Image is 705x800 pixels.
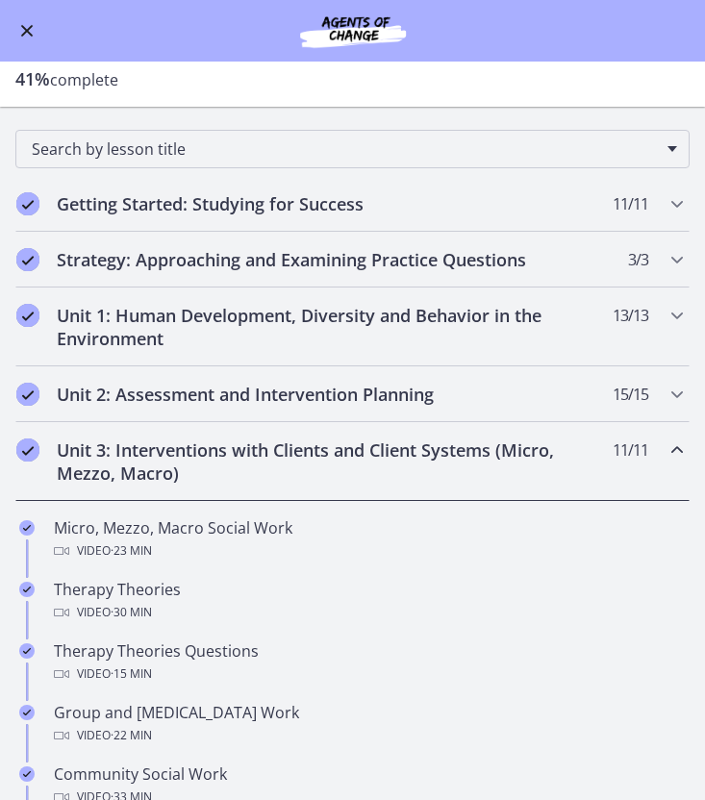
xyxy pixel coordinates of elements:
div: Video [54,662,690,686]
i: Completed [16,248,39,271]
h2: Getting Started: Studying for Success [57,192,612,215]
i: Completed [16,192,39,215]
div: Video [54,539,690,562]
div: Therapy Theories [54,578,690,624]
span: · 23 min [111,539,152,562]
i: Completed [19,766,35,782]
div: Search by lesson title [15,130,690,168]
i: Completed [19,520,35,536]
div: Therapy Theories Questions [54,639,690,686]
h2: Unit 2: Assessment and Intervention Planning [57,383,612,406]
img: Agents of Change [257,12,449,50]
i: Completed [16,438,39,462]
button: Enable menu [15,19,38,42]
span: · 30 min [111,601,152,624]
h2: Unit 3: Interventions with Clients and Client Systems (Micro, Mezzo, Macro) [57,438,612,485]
span: 15 / 15 [613,383,648,406]
i: Completed [16,304,39,327]
h2: Strategy: Approaching and Examining Practice Questions [57,248,612,271]
span: Search by lesson title [32,138,658,160]
button: Click for sound [631,19,686,74]
div: Micro, Mezzo, Macro Social Work [54,516,690,562]
span: 13 / 13 [613,304,648,327]
span: 11 / 11 [613,192,648,215]
span: 11 / 11 [613,438,648,462]
div: Video [54,724,690,747]
i: Completed [16,383,39,406]
div: Group and [MEDICAL_DATA] Work [54,701,690,747]
span: · 15 min [111,662,152,686]
span: 3 / 3 [628,248,648,271]
h2: Unit 1: Human Development, Diversity and Behavior in the Environment [57,304,612,350]
p: complete [15,67,690,91]
span: · 22 min [111,724,152,747]
i: Completed [19,643,35,659]
span: 41% [15,67,50,90]
div: Video [54,601,690,624]
i: Completed [19,705,35,720]
i: Completed [19,582,35,597]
